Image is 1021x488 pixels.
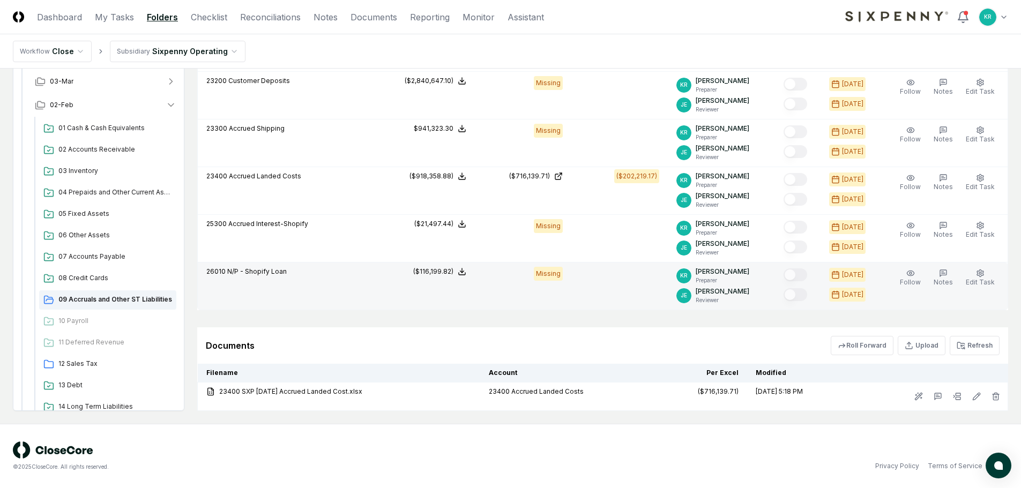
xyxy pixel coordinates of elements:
[39,226,176,245] a: 06 Other Assets
[13,11,24,22] img: Logo
[898,171,923,194] button: Follow
[696,153,749,161] p: Reviewer
[681,196,687,204] span: JE
[964,219,997,242] button: Edit Task
[26,93,185,117] button: 02-Feb
[58,209,172,219] span: 05 Fixed Assets
[413,267,453,276] div: ($116,199.82)
[147,11,178,24] a: Folders
[681,148,687,156] span: JE
[964,171,997,194] button: Edit Task
[405,76,466,86] button: ($2,840,647.10)
[934,278,953,286] span: Notes
[414,219,453,229] div: ($21,497.44)
[966,87,995,95] span: Edit Task
[966,230,995,238] span: Edit Task
[206,339,255,352] div: Documents
[696,276,749,284] p: Preparer
[928,461,982,471] a: Terms of Service
[784,221,807,234] button: Mark complete
[934,183,953,191] span: Notes
[39,397,176,417] a: 14 Long Term Liabilities
[934,135,953,143] span: Notes
[681,291,687,299] span: JE
[58,273,172,283] span: 08 Credit Cards
[900,135,921,143] span: Follow
[842,290,863,299] div: [DATE]
[696,181,749,189] p: Preparer
[842,222,863,232] div: [DATE]
[696,287,749,296] p: [PERSON_NAME]
[784,193,807,206] button: Mark complete
[966,183,995,191] span: Edit Task
[410,11,450,24] a: Reporting
[842,99,863,109] div: [DATE]
[747,364,845,382] th: Modified
[26,70,185,93] button: 03-Mar
[680,129,688,137] span: KR
[680,272,688,280] span: KR
[39,162,176,181] a: 03 Inventory
[227,267,287,275] span: N/P - Shopify Loan
[898,219,923,242] button: Follow
[616,171,657,181] div: ($202,219.17)
[409,171,453,181] div: ($918,358.88)
[228,77,290,85] span: Customer Deposits
[240,11,301,24] a: Reconciliations
[314,11,338,24] a: Notes
[206,172,227,180] span: 23400
[39,205,176,224] a: 05 Fixed Assets
[39,247,176,267] a: 07 Accounts Payable
[696,249,749,257] p: Reviewer
[784,125,807,138] button: Mark complete
[784,241,807,253] button: Mark complete
[58,230,172,240] span: 06 Other Assets
[39,312,176,331] a: 10 Payroll
[966,278,995,286] span: Edit Task
[680,224,688,232] span: KR
[898,336,945,355] button: Upload
[984,13,992,21] span: KR
[58,123,172,133] span: 01 Cash & Cash Equivalents
[39,140,176,160] a: 02 Accounts Receivable
[534,124,563,138] div: Missing
[966,135,995,143] span: Edit Task
[900,230,921,238] span: Follow
[964,76,997,99] button: Edit Task
[964,124,997,146] button: Edit Task
[58,252,172,261] span: 07 Accounts Payable
[58,166,172,176] span: 03 Inventory
[784,97,807,110] button: Mark complete
[696,296,749,304] p: Reviewer
[681,244,687,252] span: JE
[206,124,227,132] span: 23300
[39,119,176,138] a: 01 Cash & Cash Equivalents
[931,124,955,146] button: Notes
[534,76,563,90] div: Missing
[842,79,863,89] div: [DATE]
[206,77,227,85] span: 23200
[228,220,308,228] span: Accrued Interest-Shopify
[191,11,227,24] a: Checklist
[931,76,955,99] button: Notes
[50,77,73,86] span: 03-Mar
[58,295,172,304] span: 09 Accruals and Other ST Liabilities
[206,387,472,396] a: 23400 SXP [DATE] Accrued Landed Cost.xlsx
[58,187,172,197] span: 04 Prepaids and Other Current Assets
[117,47,150,56] div: Subsidiary
[842,127,863,137] div: [DATE]
[50,100,73,110] span: 02-Feb
[680,176,688,184] span: KR
[206,220,227,228] span: 25300
[414,124,453,133] div: $941,323.30
[534,219,563,233] div: Missing
[13,463,511,471] div: © 2025 CloseCore. All rights reserved.
[480,364,650,382] th: Account
[842,175,863,184] div: [DATE]
[39,183,176,202] a: 04 Prepaids and Other Current Assets
[964,267,997,289] button: Edit Task
[784,145,807,158] button: Mark complete
[898,267,923,289] button: Follow
[900,278,921,286] span: Follow
[409,171,466,181] button: ($918,358.88)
